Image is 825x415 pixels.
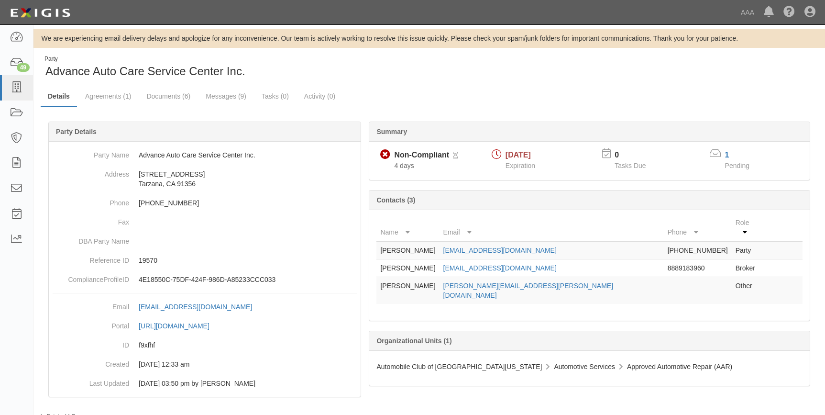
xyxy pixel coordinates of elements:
[732,214,764,241] th: Role
[53,336,357,355] dd: f9xfhf
[376,241,439,259] td: [PERSON_NAME]
[615,162,646,169] span: Tasks Due
[139,302,252,312] div: [EMAIL_ADDRESS][DOMAIN_NAME]
[376,337,451,345] b: Organizational Units (1)
[443,282,614,299] a: [PERSON_NAME][EMAIL_ADDRESS][PERSON_NAME][DOMAIN_NAME]
[736,3,759,22] a: AAA
[53,232,129,246] dt: DBA Party Name
[380,150,390,160] i: Non-Compliant
[783,7,795,18] i: Help Center - Complianz
[139,303,263,311] a: [EMAIL_ADDRESS][DOMAIN_NAME]
[453,152,458,159] i: Pending Review
[394,162,414,169] span: Since 08/16/2025
[376,214,439,241] th: Name
[376,259,439,277] td: [PERSON_NAME]
[376,277,439,304] td: [PERSON_NAME]
[376,196,415,204] b: Contacts (3)
[41,55,422,79] div: Advance Auto Care Service Center Inc.
[53,336,129,350] dt: ID
[732,259,764,277] td: Broker
[44,55,245,63] div: Party
[732,277,764,304] td: Other
[376,128,407,135] b: Summary
[53,374,357,393] dd: 10/30/2024 03:50 pm by Benjamin Tully
[45,65,245,78] span: Advance Auto Care Service Center Inc.
[627,363,732,370] span: Approved Automotive Repair (AAR)
[506,151,531,159] span: [DATE]
[53,193,357,213] dd: [PHONE_NUMBER]
[53,297,129,312] dt: Email
[139,275,357,284] p: 4E18550C-75DF-424F-986D-A85233CCC033
[254,87,296,106] a: Tasks (0)
[376,363,542,370] span: Automobile Club of [GEOGRAPHIC_DATA][US_STATE]
[53,146,129,160] dt: Party Name
[41,87,77,107] a: Details
[17,63,30,72] div: 49
[56,128,97,135] b: Party Details
[725,151,729,159] a: 1
[506,162,535,169] span: Expiration
[443,247,557,254] a: [EMAIL_ADDRESS][DOMAIN_NAME]
[53,165,357,193] dd: [STREET_ADDRESS] Tarzana, CA 91356
[297,87,342,106] a: Activity (0)
[139,322,220,330] a: [URL][DOMAIN_NAME]
[440,214,664,241] th: Email
[53,374,129,388] dt: Last Updated
[615,150,658,161] p: 0
[53,213,129,227] dt: Fax
[53,251,129,265] dt: Reference ID
[53,270,129,284] dt: ComplianceProfileID
[78,87,138,106] a: Agreements (1)
[7,4,73,22] img: logo-5460c22ac91f19d4615b14bd174203de0afe785f0fc80cf4dbbc73dc1793850b.png
[33,34,825,43] div: We are experiencing email delivery delays and apologize for any inconvenience. Our team is active...
[53,165,129,179] dt: Address
[53,316,129,331] dt: Portal
[725,162,749,169] span: Pending
[443,264,557,272] a: [EMAIL_ADDRESS][DOMAIN_NAME]
[139,256,357,265] p: 19570
[394,150,449,161] div: Non-Compliant
[53,193,129,208] dt: Phone
[198,87,253,106] a: Messages (9)
[139,87,198,106] a: Documents (6)
[53,355,129,369] dt: Created
[664,259,732,277] td: 8889183960
[554,363,615,370] span: Automotive Services
[53,146,357,165] dd: Advance Auto Care Service Center Inc.
[732,241,764,259] td: Party
[53,355,357,374] dd: 03/10/2023 12:33 am
[664,214,732,241] th: Phone
[664,241,732,259] td: [PHONE_NUMBER]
